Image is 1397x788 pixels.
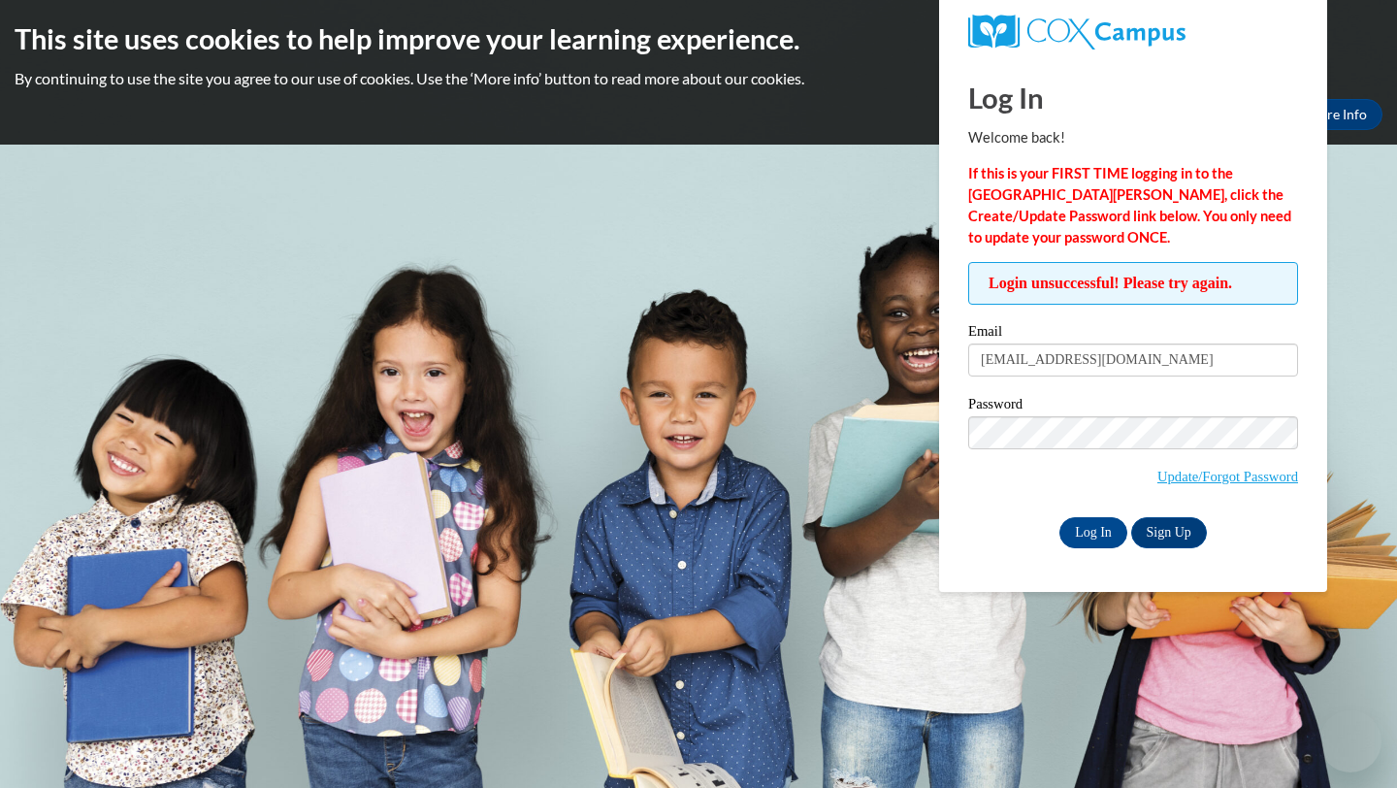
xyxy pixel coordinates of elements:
a: COX Campus [968,15,1298,49]
img: COX Campus [968,15,1186,49]
label: Password [968,397,1298,416]
label: Email [968,324,1298,344]
a: Sign Up [1131,517,1207,548]
p: By continuing to use the site you agree to our use of cookies. Use the ‘More info’ button to read... [15,68,1382,89]
span: Login unsuccessful! Please try again. [968,262,1298,305]
input: Log In [1059,517,1127,548]
a: More Info [1291,99,1382,130]
strong: If this is your FIRST TIME logging in to the [GEOGRAPHIC_DATA][PERSON_NAME], click the Create/Upd... [968,165,1291,246]
p: Welcome back! [968,127,1298,148]
a: Update/Forgot Password [1157,469,1298,484]
h2: This site uses cookies to help improve your learning experience. [15,19,1382,58]
h1: Log In [968,78,1298,117]
iframe: Button to launch messaging window [1319,710,1381,772]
